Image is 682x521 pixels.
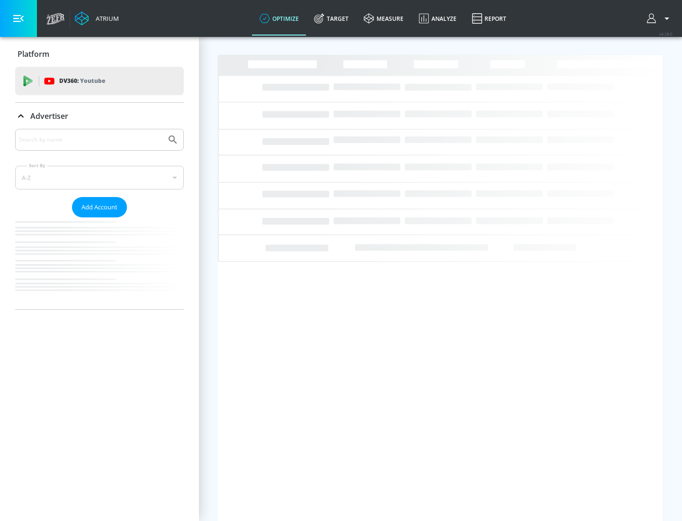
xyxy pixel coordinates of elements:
[252,1,306,36] a: optimize
[81,202,117,213] span: Add Account
[356,1,411,36] a: measure
[72,197,127,217] button: Add Account
[464,1,514,36] a: Report
[15,217,184,309] nav: list of Advertiser
[18,49,49,59] p: Platform
[75,11,119,26] a: Atrium
[80,76,105,86] p: Youtube
[15,67,184,95] div: DV360: Youtube
[15,166,184,189] div: A-Z
[27,162,47,169] label: Sort By
[411,1,464,36] a: Analyze
[15,41,184,67] div: Platform
[15,103,184,129] div: Advertiser
[306,1,356,36] a: Target
[15,129,184,309] div: Advertiser
[30,111,68,121] p: Advertiser
[19,134,162,146] input: Search by name
[92,14,119,23] div: Atrium
[59,76,105,86] p: DV360:
[659,31,673,36] span: v 4.28.0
